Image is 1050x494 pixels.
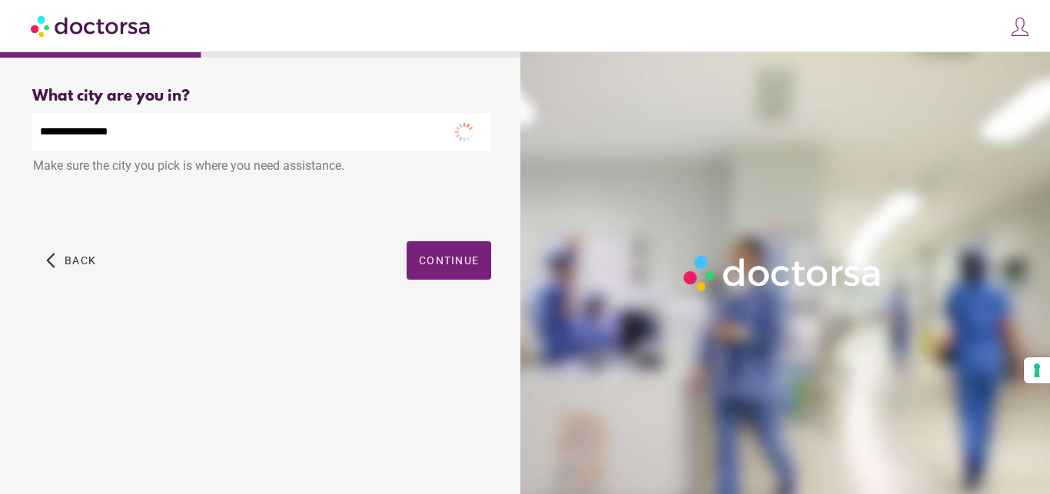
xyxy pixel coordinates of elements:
[65,254,96,267] span: Back
[31,8,152,43] img: Doctorsa.com
[678,250,888,297] img: Logo-Doctorsa-trans-White-partial-flat.png
[1009,16,1031,38] img: icons8-customer-100.png
[419,254,479,267] span: Continue
[32,151,491,184] div: Make sure the city you pick is where you need assistance.
[1024,357,1050,383] button: Your consent preferences for tracking technologies
[407,241,491,280] button: Continue
[40,241,102,280] button: arrow_back_ios Back
[32,88,491,105] div: What city are you in?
